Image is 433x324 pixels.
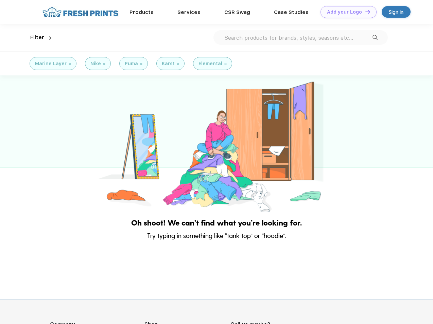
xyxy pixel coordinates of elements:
div: Puma [125,60,138,67]
div: Nike [90,60,101,67]
div: Add your Logo [327,9,362,15]
a: Services [177,9,201,15]
a: Products [129,9,154,15]
img: filter_cancel.svg [224,63,227,65]
div: Sign in [389,8,403,16]
a: Sign in [382,6,411,18]
img: filter_cancel.svg [69,63,71,65]
img: dropdown.png [49,36,51,40]
div: Filter [30,34,44,41]
img: filter_cancel.svg [103,63,105,65]
img: filter_cancel.svg [177,63,179,65]
img: fo%20logo%202.webp [40,6,120,18]
img: desktop_search_2.svg [373,35,378,40]
img: DT [365,10,370,14]
div: Marine Layer [35,60,67,67]
img: filter_cancel.svg [140,63,142,65]
div: Elemental [198,60,222,67]
input: Search products for brands, styles, seasons etc... [224,34,373,41]
div: Karst [162,60,175,67]
a: CSR Swag [224,9,250,15]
